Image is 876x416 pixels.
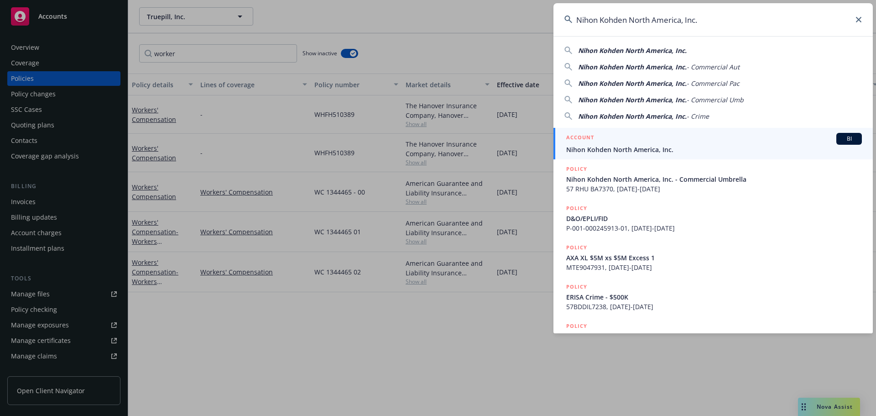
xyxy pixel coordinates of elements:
span: - Commercial Pac [687,79,740,88]
span: 57 RHU BA7370, [DATE]-[DATE] [566,184,862,194]
span: MTE9047931, [DATE]-[DATE] [566,263,862,272]
span: Nihon Kohden North America, Inc. - Commercial Umbrella [566,174,862,184]
a: ACCOUNTBINihon Kohden North America, Inc. [553,128,873,159]
span: AXA XL $5M xs $5M Excess 1 [566,253,862,263]
a: POLICYD&O/EPLI/FIDP-001-000245913-01, [DATE]-[DATE] [553,199,873,238]
span: BI [840,135,858,143]
h5: POLICY [566,321,587,331]
span: Nihon Kohden North America, Inc. [566,145,862,154]
span: - Crime [687,112,709,121]
h5: POLICY [566,282,587,291]
a: POLICYCyberLink [553,316,873,356]
h5: POLICY [566,243,587,252]
span: D&O/EPLI/FID [566,214,862,223]
span: Nihon Kohden North America, Inc. [578,79,687,88]
span: P-001-000245913-01, [DATE]-[DATE] [566,223,862,233]
h5: ACCOUNT [566,133,594,144]
span: - Commercial Umb [687,95,744,104]
span: CyberLink [566,332,862,341]
span: Nihon Kohden North America, Inc. [578,95,687,104]
span: Nihon Kohden North America, Inc. [578,46,687,55]
span: Nihon Kohden North America, Inc. [578,63,687,71]
span: Nihon Kohden North America, Inc. [578,112,687,121]
a: POLICYNihon Kohden North America, Inc. - Commercial Umbrella57 RHU BA7370, [DATE]-[DATE] [553,159,873,199]
h5: POLICY [566,204,587,213]
span: - Commercial Aut [687,63,740,71]
a: POLICYERISA Crime - $500K57BDDIL7238, [DATE]-[DATE] [553,277,873,316]
span: ERISA Crime - $500K [566,292,862,302]
h5: POLICY [566,164,587,174]
span: 57BDDIL7238, [DATE]-[DATE] [566,302,862,311]
a: POLICYAXA XL $5M xs $5M Excess 1MTE9047931, [DATE]-[DATE] [553,238,873,277]
input: Search... [553,3,873,36]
